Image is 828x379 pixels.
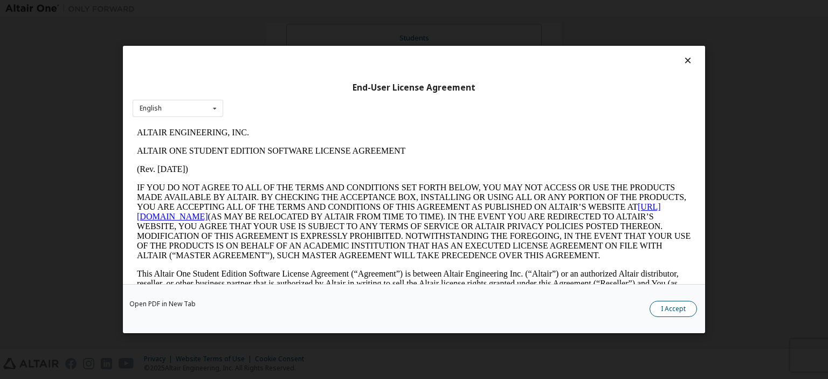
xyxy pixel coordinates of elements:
[140,105,162,112] div: English
[4,23,558,32] p: ALTAIR ONE STUDENT EDITION SOFTWARE LICENSE AGREEMENT
[133,82,695,93] div: End-User License Agreement
[129,301,196,307] a: Open PDF in New Tab
[650,301,697,317] button: I Accept
[4,41,558,51] p: (Rev. [DATE])
[4,146,558,184] p: This Altair One Student Edition Software License Agreement (“Agreement”) is between Altair Engine...
[4,4,558,14] p: ALTAIR ENGINEERING, INC.
[4,79,528,98] a: [URL][DOMAIN_NAME]
[4,59,558,137] p: IF YOU DO NOT AGREE TO ALL OF THE TERMS AND CONDITIONS SET FORTH BELOW, YOU MAY NOT ACCESS OR USE...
